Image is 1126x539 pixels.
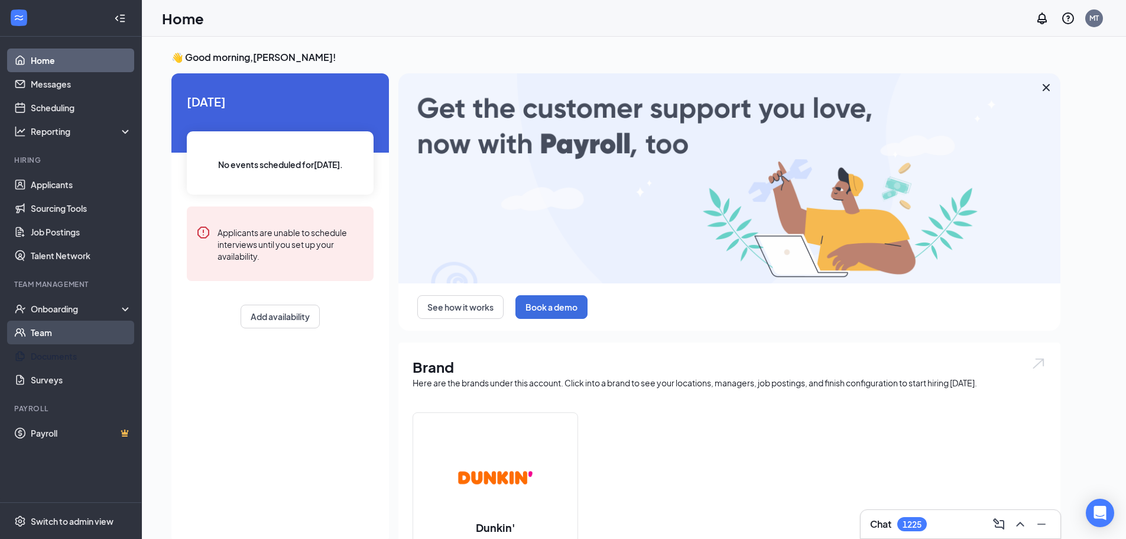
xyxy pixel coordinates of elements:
div: Team Management [14,279,129,289]
img: Dunkin' [457,440,533,515]
h3: 👋 Good morning, [PERSON_NAME] ! [171,51,1060,64]
div: Applicants are unable to schedule interviews until you set up your availability. [218,225,364,262]
div: Reporting [31,125,132,137]
button: See how it works [417,295,504,319]
svg: Error [196,225,210,240]
svg: Notifications [1035,11,1049,25]
a: Messages [31,72,132,96]
svg: Cross [1039,80,1053,95]
button: ComposeMessage [989,515,1008,534]
svg: QuestionInfo [1061,11,1075,25]
button: ChevronUp [1011,515,1030,534]
a: Team [31,321,132,344]
div: MT [1089,13,1099,23]
div: Payroll [14,404,129,414]
svg: ComposeMessage [992,517,1006,531]
div: Open Intercom Messenger [1086,499,1114,527]
a: Sourcing Tools [31,196,132,220]
h1: Home [162,8,204,28]
svg: Analysis [14,125,26,137]
span: No events scheduled for [DATE] . [218,158,343,171]
a: Surveys [31,368,132,392]
a: Applicants [31,173,132,196]
h2: Dunkin' [464,520,527,535]
button: Book a demo [515,295,588,319]
img: open.6027fd2a22e1237b5b06.svg [1031,357,1046,370]
a: Documents [31,344,132,368]
button: Minimize [1032,515,1051,534]
div: Hiring [14,155,129,165]
a: Job Postings [31,220,132,244]
h3: Chat [870,518,891,531]
button: Add availability [241,305,320,328]
a: PayrollCrown [31,421,132,445]
svg: WorkstreamLogo [13,12,25,24]
div: 1225 [903,519,921,530]
a: Scheduling [31,96,132,120]
div: Switch to admin view [31,515,113,527]
a: Talent Network [31,244,132,267]
span: [DATE] [187,92,374,111]
img: payroll-large.gif [398,73,1060,283]
svg: UserCheck [14,303,26,315]
a: Home [31,49,132,72]
svg: ChevronUp [1013,517,1027,531]
div: Here are the brands under this account. Click into a brand to see your locations, managers, job p... [413,377,1046,389]
svg: Settings [14,515,26,527]
h1: Brand [413,357,1046,377]
svg: Collapse [114,12,126,24]
div: Onboarding [31,303,122,315]
svg: Minimize [1034,517,1049,531]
